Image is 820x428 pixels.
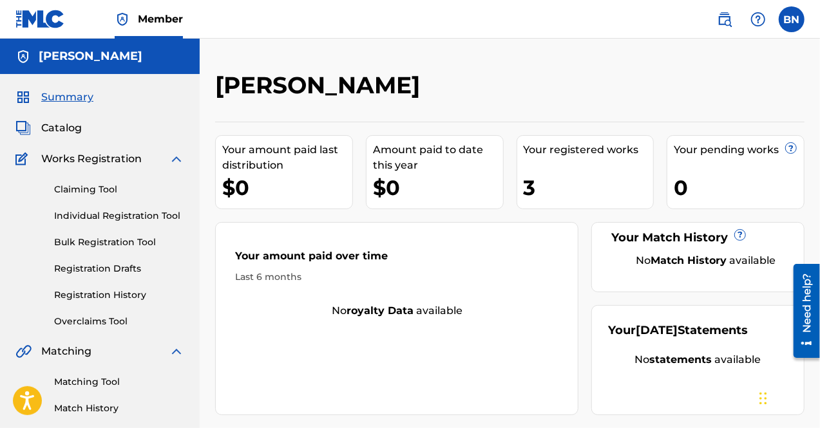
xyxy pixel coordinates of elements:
a: Bulk Registration Tool [54,236,184,249]
span: Summary [41,89,93,105]
span: Works Registration [41,151,142,167]
img: help [750,12,766,27]
div: $0 [373,173,503,202]
img: Summary [15,89,31,105]
a: Individual Registration Tool [54,209,184,223]
div: User Menu [779,6,805,32]
div: No available [216,303,578,319]
span: Matching [41,344,91,359]
a: CatalogCatalog [15,120,82,136]
a: Public Search [712,6,738,32]
div: Your Match History [608,229,788,247]
img: Top Rightsholder [115,12,130,27]
div: Amount paid to date this year [373,142,503,173]
a: Matching Tool [54,375,184,389]
iframe: Resource Center [784,259,820,363]
a: Registration Drafts [54,262,184,275]
div: 3 [524,173,654,202]
img: expand [169,151,184,167]
div: $0 [222,173,352,202]
div: Drag [759,379,767,418]
a: Claiming Tool [54,183,184,196]
div: Your Statements [608,322,748,339]
img: Catalog [15,120,31,136]
span: Catalog [41,120,82,136]
h2: [PERSON_NAME] [215,71,426,100]
iframe: Chat Widget [756,366,820,428]
a: SummarySummary [15,89,93,105]
div: Help [745,6,771,32]
img: Works Registration [15,151,32,167]
span: ? [786,143,796,153]
span: ? [735,230,745,240]
img: search [717,12,732,27]
a: Registration History [54,288,184,302]
div: Last 6 months [235,270,558,284]
strong: royalty data [347,304,414,317]
div: Your pending works [674,142,804,158]
div: Your amount paid over time [235,248,558,270]
div: 0 [674,173,804,202]
img: expand [169,344,184,359]
span: [DATE] [636,323,678,337]
div: No available [624,253,788,268]
strong: statements [650,353,712,366]
img: Accounts [15,49,31,64]
span: Member [138,12,183,26]
strong: Match History [651,254,727,266]
img: MLC Logo [15,10,65,28]
img: Matching [15,344,32,359]
a: Match History [54,402,184,415]
div: Your registered works [524,142,654,158]
div: Your amount paid last distribution [222,142,352,173]
a: Overclaims Tool [54,315,184,328]
h5: Brockwell Nason [39,49,142,64]
div: No available [608,352,788,368]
